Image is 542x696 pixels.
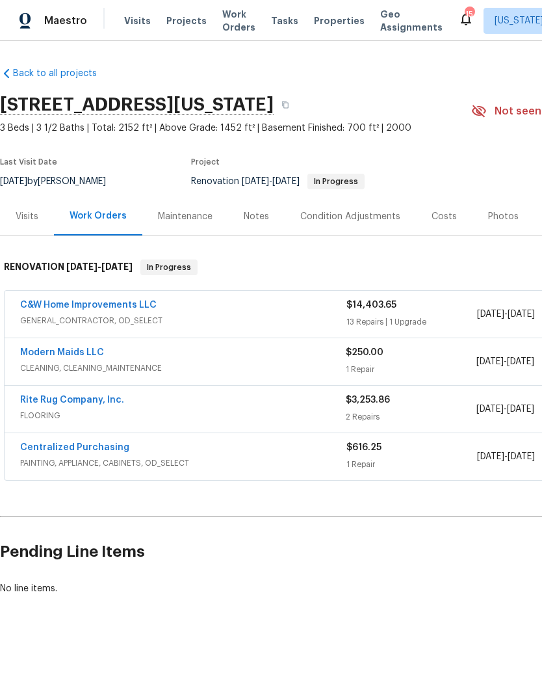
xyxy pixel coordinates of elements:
span: [DATE] [508,452,535,461]
span: Projects [166,14,207,27]
span: FLOORING [20,409,346,422]
div: Costs [432,210,457,223]
button: Copy Address [274,93,297,116]
span: Maestro [44,14,87,27]
a: C&W Home Improvements LLC [20,301,157,310]
span: - [476,403,534,416]
span: In Progress [309,178,363,185]
span: [DATE] [477,452,504,461]
div: 2 Repairs [346,410,476,423]
span: - [477,308,535,321]
span: - [476,355,534,368]
span: [DATE] [101,262,133,271]
span: - [242,177,300,186]
div: Visits [16,210,38,223]
span: [DATE] [507,405,534,414]
span: Visits [124,14,151,27]
span: - [477,450,535,463]
div: 15 [465,8,474,21]
a: Modern Maids LLC [20,348,104,357]
span: Geo Assignments [380,8,443,34]
a: Rite Rug Company, Inc. [20,395,124,405]
a: Centralized Purchasing [20,443,129,452]
div: 13 Repairs | 1 Upgrade [346,315,477,328]
span: Renovation [191,177,365,186]
span: $14,403.65 [346,301,396,310]
span: [DATE] [508,310,535,319]
div: 1 Repair [346,363,476,376]
span: Work Orders [222,8,255,34]
div: 1 Repair [346,458,477,471]
span: [DATE] [507,357,534,366]
span: Tasks [271,16,298,25]
span: GENERAL_CONTRACTOR, OD_SELECT [20,314,346,327]
div: Notes [244,210,269,223]
span: [DATE] [242,177,269,186]
span: $250.00 [346,348,383,357]
span: [DATE] [476,357,504,366]
span: [DATE] [66,262,97,271]
h6: RENOVATION [4,260,133,275]
span: [DATE] [476,405,504,414]
span: [DATE] [477,310,504,319]
span: $3,253.86 [346,395,390,405]
span: CLEANING, CLEANING_MAINTENANCE [20,362,346,375]
span: In Progress [142,261,196,274]
span: Properties [314,14,365,27]
div: Photos [488,210,519,223]
span: - [66,262,133,271]
span: Project [191,158,220,166]
div: Work Orders [70,209,127,222]
span: PAINTING, APPLIANCE, CABINETS, OD_SELECT [20,457,346,470]
div: Condition Adjustments [300,210,400,223]
span: $616.25 [346,443,381,452]
span: [DATE] [272,177,300,186]
div: Maintenance [158,210,213,223]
